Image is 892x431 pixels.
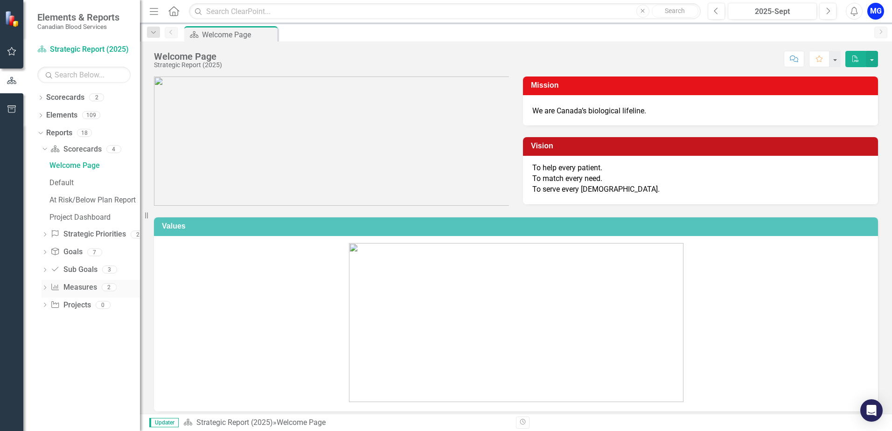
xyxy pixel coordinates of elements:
a: Strategic Priorities [50,229,125,240]
input: Search Below... [37,67,131,83]
div: 2 [102,284,117,292]
div: » [183,417,509,428]
a: Strategic Report (2025) [37,44,131,55]
button: MG [867,3,884,20]
div: 4 [106,145,121,153]
small: Canadian Blood Services [37,23,119,30]
div: Welcome Page [49,161,140,170]
a: Measures [50,282,97,293]
a: Scorecards [46,92,84,103]
div: 2 [89,94,104,102]
span: Search [665,7,685,14]
a: Projects [50,300,91,311]
a: At Risk/Below Plan Report [47,192,140,207]
img: CBS_values.png [349,243,683,402]
div: 2025-Sept [731,6,814,17]
a: Scorecards [50,144,101,155]
button: Search [652,5,698,18]
div: Welcome Page [202,29,275,41]
h3: Vision [531,142,873,150]
div: 2 [131,230,146,238]
div: Open Intercom Messenger [860,399,883,422]
div: Welcome Page [154,51,222,62]
p: To help every patient. To match every need. To serve every [DEMOGRAPHIC_DATA]. [532,163,869,195]
div: Strategic Report (2025) [154,62,222,69]
div: Project Dashboard [49,213,140,222]
a: Welcome Page [47,158,140,173]
div: 18 [77,129,92,137]
img: ClearPoint Strategy [4,10,21,27]
div: At Risk/Below Plan Report [49,196,140,204]
button: 2025-Sept [728,3,817,20]
div: 0 [96,301,111,309]
a: Goals [50,247,82,257]
img: CBS_logo_descriptions%20v2.png [154,76,509,206]
span: We are Canada’s biological lifeline. [532,106,646,115]
div: 109 [82,111,100,119]
h3: Values [162,222,873,230]
div: Welcome Page [277,418,326,427]
span: Elements & Reports [37,12,119,23]
div: Default [49,179,140,187]
a: Elements [46,110,77,121]
a: Sub Goals [50,264,97,275]
a: Strategic Report (2025) [196,418,273,427]
a: Reports [46,128,72,139]
h3: Mission [531,81,873,90]
div: 7 [87,248,102,256]
a: Project Dashboard [47,209,140,224]
div: 3 [102,266,117,274]
input: Search ClearPoint... [189,3,701,20]
span: Updater [149,418,179,427]
a: Default [47,175,140,190]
